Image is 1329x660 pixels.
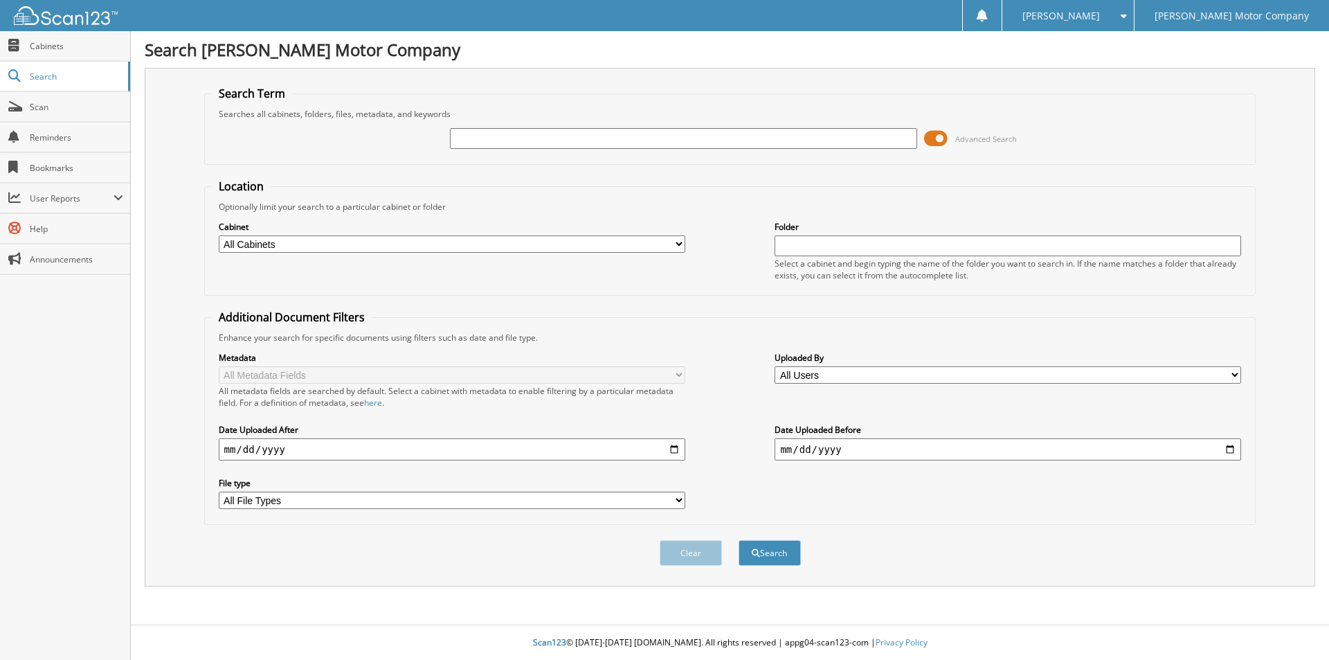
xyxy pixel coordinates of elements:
[1022,12,1100,20] span: [PERSON_NAME]
[30,132,123,143] span: Reminders
[955,134,1017,144] span: Advanced Search
[212,108,1249,120] div: Searches all cabinets, folders, files, metadata, and keywords
[219,352,685,364] label: Metadata
[219,477,685,489] label: File type
[131,626,1329,660] div: © [DATE]-[DATE] [DOMAIN_NAME]. All rights reserved | appg04-scan123-com |
[876,636,928,648] a: Privacy Policy
[219,438,685,461] input: start
[775,221,1241,233] label: Folder
[30,40,123,52] span: Cabinets
[30,253,123,265] span: Announcements
[30,71,121,82] span: Search
[212,179,271,194] legend: Location
[739,540,801,566] button: Search
[660,540,722,566] button: Clear
[212,86,292,101] legend: Search Term
[775,424,1241,436] label: Date Uploaded Before
[219,221,685,233] label: Cabinet
[775,258,1241,281] div: Select a cabinet and begin typing the name of the folder you want to search in. If the name match...
[219,424,685,436] label: Date Uploaded After
[775,352,1241,364] label: Uploaded By
[145,38,1315,61] h1: Search [PERSON_NAME] Motor Company
[14,6,118,25] img: scan123-logo-white.svg
[30,101,123,113] span: Scan
[30,162,123,174] span: Bookmarks
[1155,12,1309,20] span: [PERSON_NAME] Motor Company
[364,397,382,409] a: here
[30,223,123,235] span: Help
[219,385,685,409] div: All metadata fields are searched by default. Select a cabinet with metadata to enable filtering b...
[212,310,372,325] legend: Additional Document Filters
[775,438,1241,461] input: end
[212,332,1249,344] div: Enhance your search for specific documents using filters such as date and file type.
[30,193,114,204] span: User Reports
[533,636,566,648] span: Scan123
[212,201,1249,213] div: Optionally limit your search to a particular cabinet or folder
